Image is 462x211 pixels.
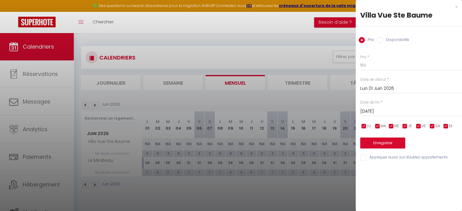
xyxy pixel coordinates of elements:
[5,2,23,21] button: Ouvrir le widget de chat LiveChat
[381,123,386,129] span: MA
[422,123,426,129] span: VE
[394,123,399,129] span: ME
[360,100,380,105] label: Date de fin
[360,138,405,148] button: Enregistrer
[449,123,452,129] span: DI
[435,123,440,129] span: SA
[360,10,457,20] div: Villa Vue Ste Baume
[365,37,374,44] label: Prix
[360,54,366,60] label: Prix
[383,37,409,44] label: Disponibilité
[360,77,386,83] label: Date de début
[367,123,371,129] span: LU
[408,123,412,129] span: JE
[356,3,457,10] div: x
